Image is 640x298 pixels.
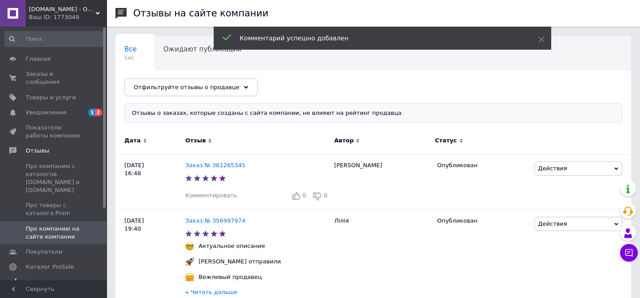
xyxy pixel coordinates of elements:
[196,273,264,281] div: Вежливый продавец
[4,31,104,47] input: Поиск
[435,137,457,145] span: Статус
[134,84,239,90] span: Отфильтруйте отзывы о продавце
[26,94,76,102] span: Товары и услуги
[26,55,51,63] span: Главная
[26,278,59,286] span: Аналитика
[191,289,237,295] span: Читать дальше
[124,137,141,145] span: Дата
[196,258,283,266] div: [PERSON_NAME] отправили
[115,154,185,210] div: [DATE] 16:48
[185,242,194,251] img: :nerd_face:
[185,162,245,169] a: Заказ № 361265345
[538,165,567,172] span: Действия
[185,137,206,145] span: Отзыв
[115,70,239,103] div: Опубликованы без комментария
[437,161,527,169] div: Опубликован
[26,201,82,217] span: Про товары с каталога Prom
[538,220,567,227] span: Действия
[185,217,245,224] a: Заказ № 356997974
[124,79,221,87] span: Опубликованы без комме...
[29,13,107,21] div: Ваш ID: 1773049
[124,103,622,123] div: Отзывы о заказах, которые созданы с сайта компании, не влияют на рейтинг продавца
[26,109,66,117] span: Уведомления
[133,8,268,19] h1: Отзывы на сайте компании
[124,55,137,62] span: 540
[302,192,306,199] span: 0
[26,147,49,155] span: Отзывы
[240,34,516,43] div: Комментарий успешно добавлен
[334,137,354,145] span: Автор
[196,242,267,250] div: Актуальное описание
[95,109,102,116] span: 2
[437,217,527,225] div: Опубликован
[26,124,82,140] span: Показатели работы компании
[163,45,242,53] span: Ожидают публикации
[26,70,82,86] span: Заказы и сообщения
[29,5,95,13] span: Sklad24.org - Оптовый интернет магазин склад
[26,248,62,256] span: Покупатели
[185,192,237,199] span: Комментировать
[185,192,237,200] div: Комментировать
[124,45,137,53] span: Все
[185,257,194,266] img: :rocket:
[185,273,194,282] img: :hugging_face:
[26,263,74,271] span: Каталог ProSale
[26,162,82,195] span: Про компанию с каталогов [DOMAIN_NAME] и [DOMAIN_NAME]
[26,225,82,241] span: Про компанию на сайте компании
[88,109,95,116] span: 1
[330,154,433,210] div: [PERSON_NAME]
[324,192,327,199] span: 0
[620,244,638,262] button: Чат с покупателем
